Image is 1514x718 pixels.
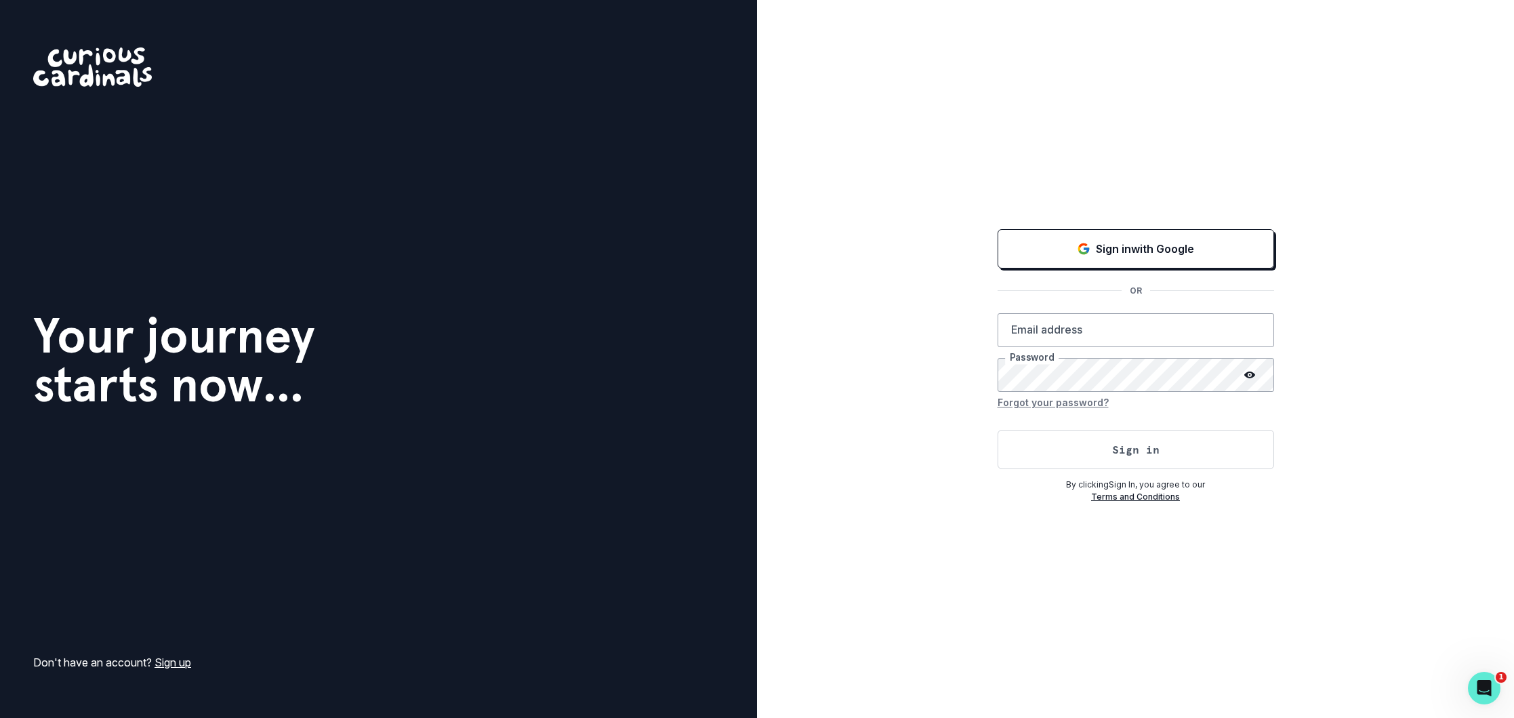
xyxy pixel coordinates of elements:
[1122,285,1150,297] p: OR
[1096,241,1194,257] p: Sign in with Google
[155,656,191,669] a: Sign up
[1496,672,1507,683] span: 1
[33,654,191,671] p: Don't have an account?
[998,229,1274,268] button: Sign in with Google (GSuite)
[33,47,152,87] img: Curious Cardinals Logo
[1091,492,1180,502] a: Terms and Conditions
[998,479,1274,491] p: By clicking Sign In , you agree to our
[33,311,315,409] h1: Your journey starts now...
[998,430,1274,469] button: Sign in
[1468,672,1500,704] iframe: Intercom live chat
[998,392,1109,414] button: Forgot your password?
